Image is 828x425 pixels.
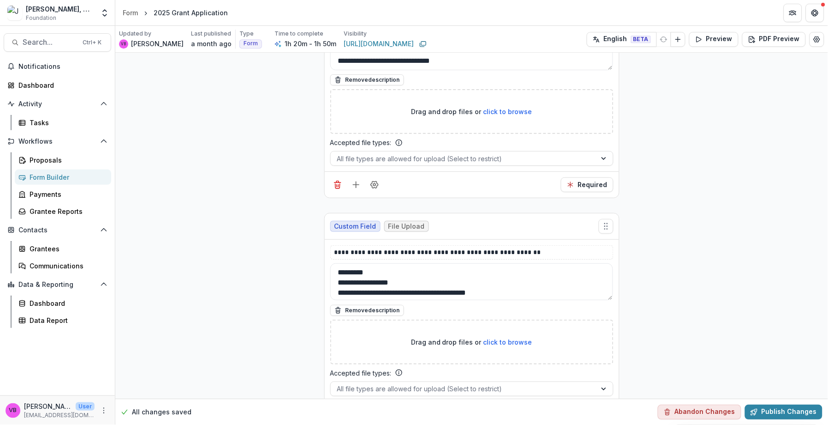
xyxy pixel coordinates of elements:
button: Removedescription [330,305,404,316]
div: Communications [30,261,104,271]
button: Removedescription [330,74,404,85]
button: Abandon Changes [658,405,741,419]
a: Dashboard [15,296,111,311]
p: Accepted file types: [330,368,392,378]
div: Data Report [30,316,104,325]
span: Form [244,40,258,47]
button: Delete field [330,177,345,192]
button: Required [561,177,614,192]
span: Activity [18,100,96,108]
p: Visibility [344,30,367,38]
p: 1h 20m - 1h 50m [285,39,336,49]
p: All changes saved [132,407,191,417]
div: Velma Brooks-Benson [9,407,17,413]
button: Open entity switcher [98,4,111,22]
p: Updated by [119,30,151,38]
p: User [76,402,95,411]
a: [URL][DOMAIN_NAME] [344,39,414,49]
span: Custom Field [334,223,376,231]
button: Open Contacts [4,223,111,237]
span: Search... [23,38,77,47]
button: Publish Changes [745,405,822,419]
p: [PERSON_NAME] [24,401,72,411]
a: Grantee Reports [15,204,111,219]
a: Form Builder [15,170,111,185]
div: Tasks [30,118,104,127]
button: Open Activity [4,97,111,111]
button: Preview [689,32,739,47]
button: Get Help [806,4,824,22]
button: Refresh Translation [656,32,671,47]
button: Open Workflows [4,134,111,149]
button: PDF Preview [742,32,806,47]
button: Search... [4,33,111,52]
p: [EMAIL_ADDRESS][DOMAIN_NAME] [24,411,95,419]
div: Payments [30,189,104,199]
div: Proposals [30,155,104,165]
p: [PERSON_NAME] [131,39,184,49]
div: Dashboard [30,298,104,308]
button: Notifications [4,59,111,74]
p: Type [239,30,254,38]
div: 2025 Grant Application [154,8,228,18]
p: Time to complete [274,30,323,38]
span: Notifications [18,63,107,71]
a: Communications [15,258,111,273]
p: Accepted file types: [330,138,392,147]
button: Add Language [671,32,685,47]
a: Dashboard [4,78,111,93]
span: Foundation [26,14,56,22]
span: File Upload [388,223,425,231]
button: Open Data & Reporting [4,277,111,292]
div: Form [123,8,138,18]
span: Workflows [18,138,96,146]
a: Grantees [15,241,111,256]
button: Partners [784,4,802,22]
img: Joseph A. Bailey II, M.D. Foundation [7,6,22,20]
nav: breadcrumb [119,6,232,19]
span: Contacts [18,226,96,234]
div: Dashboard [18,80,104,90]
a: Form [119,6,142,19]
button: Move field [599,219,614,234]
div: Ctrl + K [81,37,103,48]
a: Tasks [15,115,111,130]
button: More [98,405,109,416]
button: Field Settings [367,177,382,192]
div: Grantee Reports [30,206,104,216]
a: Proposals [15,152,111,168]
button: Add field [349,177,363,192]
button: English BETA [587,32,657,47]
a: Data Report [15,313,111,328]
div: Form Builder [30,172,104,182]
button: Copy link [417,38,429,49]
p: Last published [191,30,231,38]
button: Edit Form Settings [810,32,824,47]
a: Payments [15,187,111,202]
div: [PERSON_NAME], M.D. Foundation [26,4,95,14]
div: Grantees [30,244,104,254]
p: a month ago [191,39,232,49]
div: Velma Brooks-Benson [121,42,126,46]
span: Data & Reporting [18,281,96,289]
